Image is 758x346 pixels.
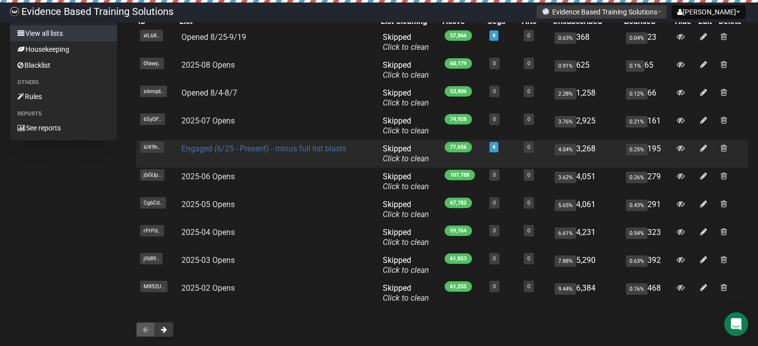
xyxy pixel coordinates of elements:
[10,89,117,105] a: Rules
[555,200,576,211] span: 5.65%
[542,7,550,15] img: favicons
[622,56,672,84] td: 65
[527,228,530,234] a: 0
[140,225,164,236] span: rPrPd..
[493,200,496,206] a: 0
[140,197,166,209] span: Cg6Cd..
[551,168,622,196] td: 4,051
[10,57,117,73] a: Blacklist
[527,172,530,178] a: 0
[555,88,576,100] span: 2.28%
[445,281,472,292] span: 61,255
[383,200,429,219] span: Skipped
[383,283,429,303] span: Skipped
[181,116,235,125] a: 2025-07 Opens
[140,58,164,69] span: 0fawy..
[445,86,472,97] span: 53,806
[622,140,672,168] td: 195
[493,228,496,234] a: 0
[181,172,235,181] a: 2025-06 Opens
[445,226,472,236] span: 59,764
[10,7,19,16] img: 6a635aadd5b086599a41eda90e0773ac
[445,142,472,152] span: 77,656
[622,196,672,224] td: 291
[626,88,647,100] span: 0.12%
[527,255,530,262] a: 0
[626,283,647,295] span: 0.76%
[551,140,622,168] td: 3,268
[527,32,530,39] a: 0
[383,70,429,80] a: Click to clean
[181,200,235,209] a: 2025-05 Opens
[551,84,622,112] td: 1,258
[140,114,165,125] span: 6SyDF..
[383,265,429,275] a: Click to clean
[626,255,647,267] span: 0.63%
[445,30,472,41] span: 57,866
[10,25,117,41] a: View all lists
[622,224,672,251] td: 323
[140,169,164,181] span: jbGUp..
[445,170,475,180] span: 107,788
[626,172,647,183] span: 0.26%
[383,98,429,108] a: Click to clean
[383,60,429,80] span: Skipped
[445,198,472,208] span: 67,782
[383,293,429,303] a: Click to clean
[10,77,117,89] li: Others
[492,144,495,150] a: 4
[672,5,746,19] button: [PERSON_NAME]
[140,141,164,153] span: 6iX9h..
[445,253,472,264] span: 61,853
[551,224,622,251] td: 4,231
[626,60,644,72] span: 0.1%
[181,144,346,153] a: Engaged (6/25 - Present) - minus full list blasts
[493,60,496,67] a: 0
[10,120,117,136] a: See reports
[140,281,167,292] span: M892U..
[181,255,235,265] a: 2025-03 Opens
[140,30,163,41] span: xlL68..
[493,255,496,262] a: 0
[383,210,429,219] a: Click to clean
[445,114,472,124] span: 74,928
[622,168,672,196] td: 279
[383,126,429,135] a: Click to clean
[181,60,235,70] a: 2025-08 Opens
[383,88,429,108] span: Skipped
[551,279,622,307] td: 6,384
[555,32,576,44] span: 0.63%
[383,182,429,191] a: Click to clean
[493,116,496,122] a: 0
[383,255,429,275] span: Skipped
[536,5,667,19] button: Evidence Based Training Solutions
[555,172,576,183] span: 3.62%
[622,279,672,307] td: 468
[626,228,647,239] span: 0.54%
[383,144,429,163] span: Skipped
[181,228,235,237] a: 2025-04 Opens
[383,154,429,163] a: Click to clean
[724,312,748,336] div: Open Intercom Messenger
[383,32,429,52] span: Skipped
[181,32,246,42] a: Opened 8/25-9/19
[181,283,235,293] a: 2025-02 Opens
[555,228,576,239] span: 6.61%
[383,228,429,247] span: Skipped
[383,237,429,247] a: Click to clean
[622,112,672,140] td: 161
[527,283,530,290] a: 0
[555,144,576,155] span: 4.04%
[181,88,237,98] a: Opened 8/4-8/7
[551,251,622,279] td: 5,290
[622,251,672,279] td: 392
[493,283,496,290] a: 0
[527,200,530,206] a: 0
[383,42,429,52] a: Click to clean
[555,255,576,267] span: 7.88%
[626,32,647,44] span: 0.04%
[383,116,429,135] span: Skipped
[551,56,622,84] td: 625
[527,60,530,67] a: 0
[493,172,496,178] a: 0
